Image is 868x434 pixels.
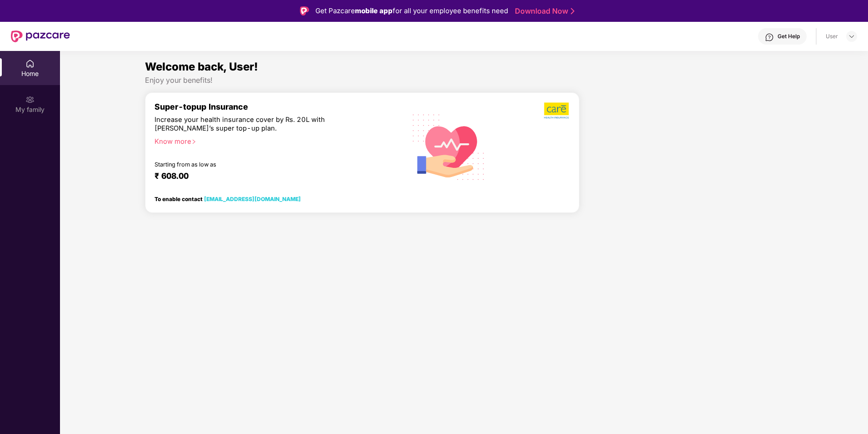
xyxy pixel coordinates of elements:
[355,6,393,15] strong: mobile app
[155,102,397,111] div: Super-topup Insurance
[145,60,258,73] span: Welcome back, User!
[155,161,358,167] div: Starting from as low as
[515,6,572,16] a: Download Now
[155,116,358,133] div: Increase your health insurance cover by Rs. 20L with [PERSON_NAME]’s super top-up plan.
[191,139,196,144] span: right
[204,196,301,202] a: [EMAIL_ADDRESS][DOMAIN_NAME]
[155,171,388,182] div: ₹ 608.00
[765,33,774,42] img: svg+xml;base64,PHN2ZyBpZD0iSGVscC0zMngzMiIgeG1sbnM9Imh0dHA6Ly93d3cudzMub3JnLzIwMDAvc3ZnIiB3aWR0aD...
[155,137,391,144] div: Know more
[25,95,35,104] img: svg+xml;base64,PHN2ZyB3aWR0aD0iMjAiIGhlaWdodD0iMjAiIHZpZXdCb3g9IjAgMCAyMCAyMCIgZmlsbD0ibm9uZSIgeG...
[826,33,838,40] div: User
[571,6,574,16] img: Stroke
[145,76,783,85] div: Enjoy your benefits!
[11,30,70,42] img: New Pazcare Logo
[300,6,309,15] img: Logo
[25,59,35,68] img: svg+xml;base64,PHN2ZyBpZD0iSG9tZSIgeG1sbnM9Imh0dHA6Ly93d3cudzMub3JnLzIwMDAvc3ZnIiB3aWR0aD0iMjAiIG...
[778,33,800,40] div: Get Help
[405,102,492,191] img: svg+xml;base64,PHN2ZyB4bWxucz0iaHR0cDovL3d3dy53My5vcmcvMjAwMC9zdmciIHhtbG5zOnhsaW5rPSJodHRwOi8vd3...
[848,33,855,40] img: svg+xml;base64,PHN2ZyBpZD0iRHJvcGRvd24tMzJ4MzIiIHhtbG5zPSJodHRwOi8vd3d3LnczLm9yZy8yMDAwL3N2ZyIgd2...
[155,196,301,202] div: To enable contact
[544,102,570,119] img: b5dec4f62d2307b9de63beb79f102df3.png
[315,5,508,16] div: Get Pazcare for all your employee benefits need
